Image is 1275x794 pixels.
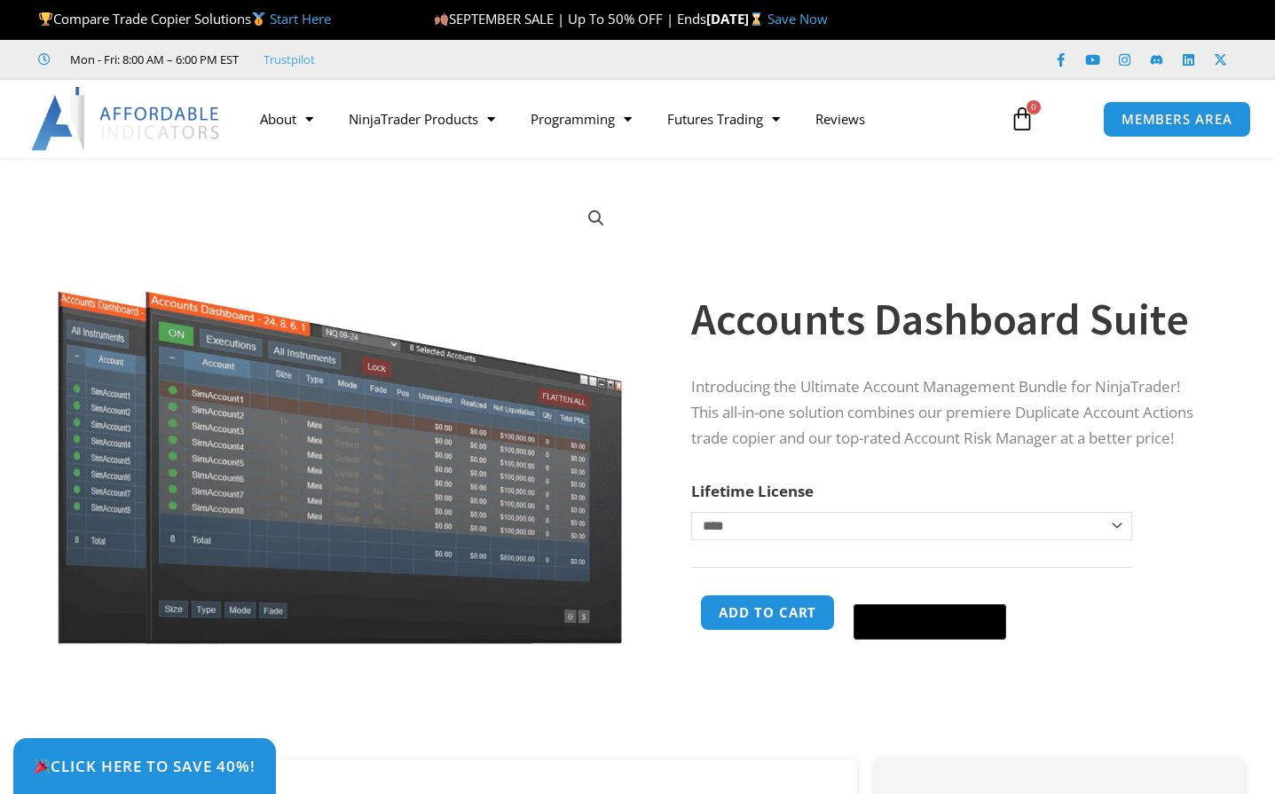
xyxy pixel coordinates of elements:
[700,594,835,631] button: Add to cart
[434,10,706,28] span: SEPTEMBER SALE | Up To 50% OFF | Ends
[750,12,763,26] img: ⌛
[767,10,828,28] a: Save Now
[691,374,1209,452] p: Introducing the Ultimate Account Management Bundle for NinjaTrader! This all-in-one solution comb...
[691,481,814,501] label: Lifetime License
[39,12,52,26] img: 🏆
[252,12,265,26] img: 🥇
[691,288,1209,350] h1: Accounts Dashboard Suite
[435,12,448,26] img: 🍂
[242,98,995,139] nav: Menu
[264,49,315,70] a: Trustpilot
[513,98,649,139] a: Programming
[854,604,1006,640] button: Buy with GPay
[13,738,276,794] a: 🎉Click Here to save 40%!
[649,98,798,139] a: Futures Trading
[34,759,256,774] span: Click Here to save 40%!
[580,202,612,234] a: View full-screen image gallery
[850,592,1010,594] iframe: Secure payment input frame
[706,10,767,28] strong: [DATE]
[1103,101,1251,138] a: MEMBERS AREA
[242,98,331,139] a: About
[798,98,883,139] a: Reviews
[38,10,331,28] span: Compare Trade Copier Solutions
[1027,100,1041,114] span: 0
[31,87,222,151] img: LogoAI | Affordable Indicators – NinjaTrader
[55,189,626,644] img: Screenshot 2024-08-26 155710eeeee | Affordable Indicators – NinjaTrader
[35,759,50,774] img: 🎉
[1122,113,1232,126] span: MEMBERS AREA
[983,93,1061,145] a: 0
[66,49,239,70] span: Mon - Fri: 8:00 AM – 6:00 PM EST
[331,98,513,139] a: NinjaTrader Products
[270,10,331,28] a: Start Here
